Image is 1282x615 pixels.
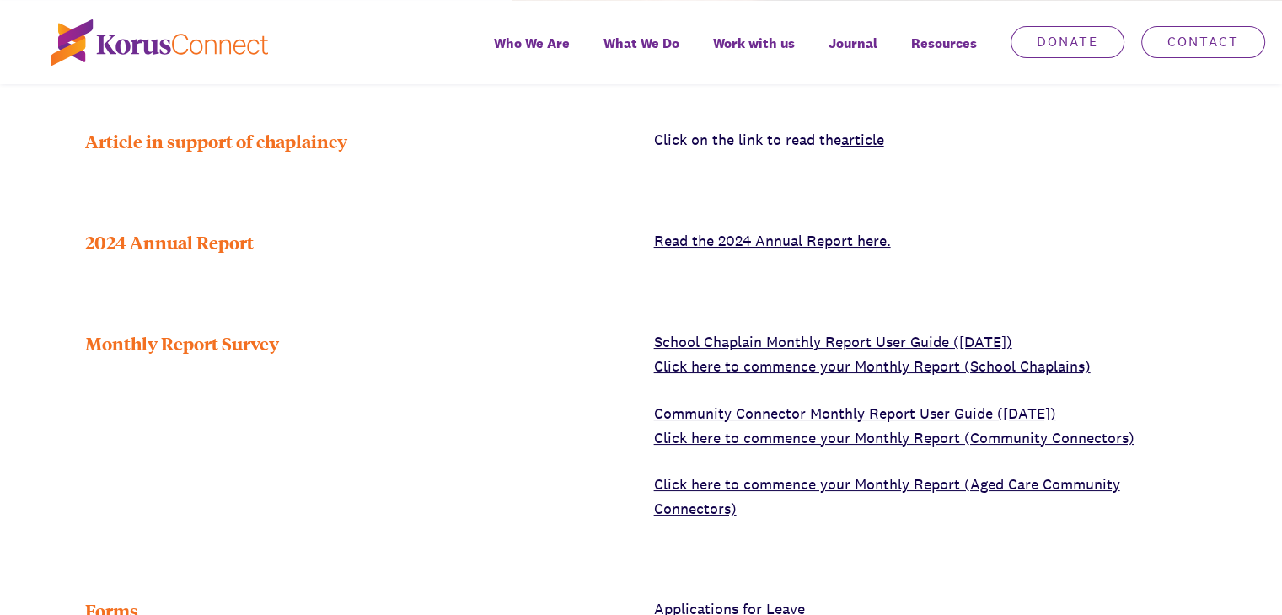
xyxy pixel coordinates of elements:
a: Who We Are [477,24,587,84]
span: Who We Are [494,31,570,56]
a: Contact [1141,26,1265,58]
a: Click here to commence your Monthly Report (Aged Care Community Connectors) [654,474,1120,518]
a: Read the 2024 Annual Report here. [654,231,891,250]
a: Work with us [696,24,812,84]
div: Article in support of chaplaincy [85,128,629,153]
div: 2024 Annual Report [85,229,629,254]
a: School Chaplain Monthly Report User Guide ([DATE]) [654,332,1012,351]
div: Resources [894,24,994,84]
span: Work with us [713,31,795,56]
a: Journal [812,24,894,84]
img: korus-connect%2Fc5177985-88d5-491d-9cd7-4a1febad1357_logo.svg [51,19,268,66]
p: Click on the link to read the [654,128,1198,152]
span: What We Do [603,31,679,56]
a: Community Connector Monthly Report User Guide ([DATE]) [654,404,1056,423]
a: Donate [1011,26,1124,58]
a: Click here to commence your Monthly Report (Community Connectors) [654,428,1134,447]
a: article [841,130,884,149]
a: What We Do [587,24,696,84]
div: Monthly Report Survey [85,330,629,521]
a: Click here to commence your Monthly Report (School Chaplains) [654,356,1091,376]
span: Journal [829,31,877,56]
